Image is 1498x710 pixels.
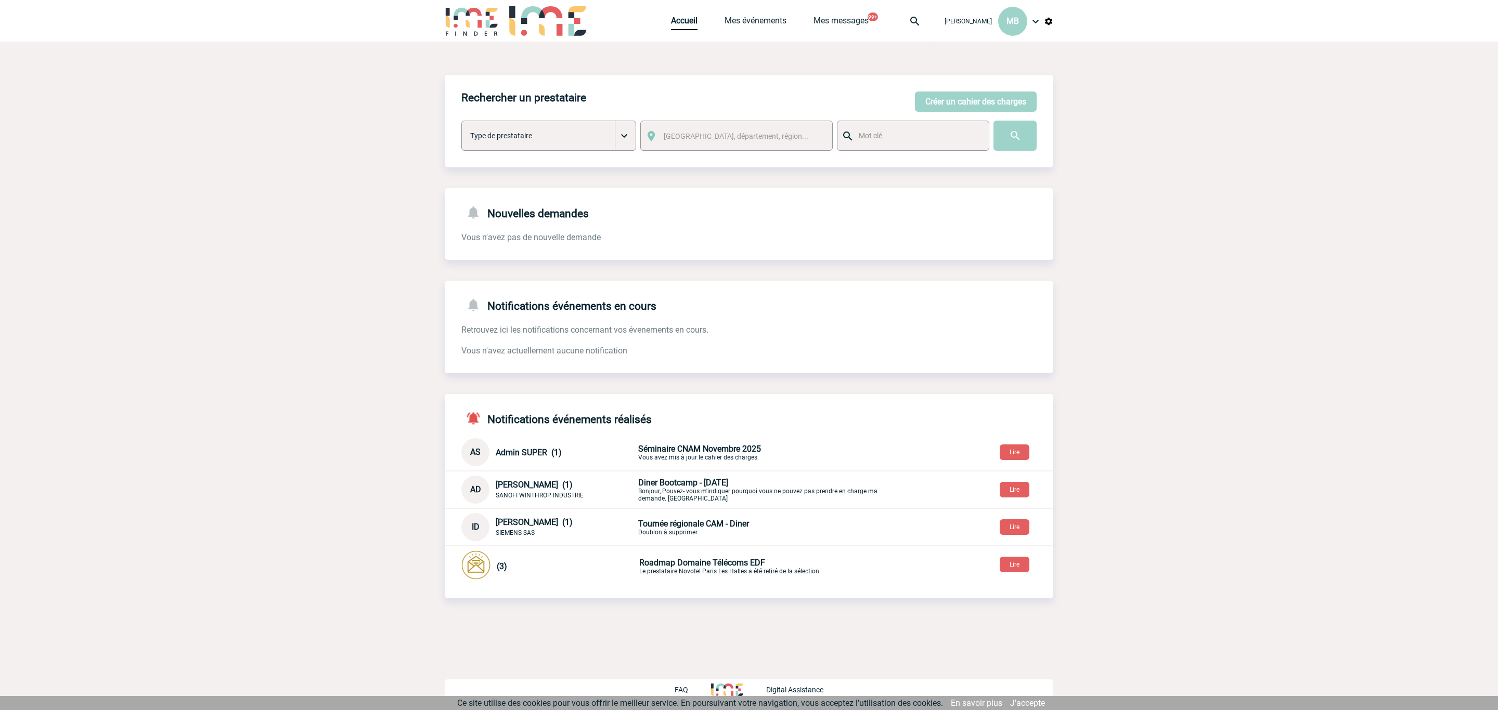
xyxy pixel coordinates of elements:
[496,448,562,457] span: Admin SUPER (1)
[461,513,1053,541] div: Conversation privée : Client - Agence
[1000,519,1029,535] button: Lire
[461,232,601,242] span: Vous n'avez pas de nouvelle demande
[1000,557,1029,572] button: Lire
[638,444,883,461] p: Vous avez mis à jour le cahier des charges.
[496,480,573,490] span: [PERSON_NAME] (1)
[461,560,884,570] a: (3) Roadmap Domaine Télécoms EDFLe prestataire Novotel Paris Les Halles a été retiré de la sélect...
[466,297,487,312] img: notifications-24-px-g.png
[496,529,535,536] span: SIEMENS SAS
[461,446,883,456] a: AS Admin SUPER (1) Séminaire CNAM Novembre 2025Vous avez mis à jour le cahier des charges.
[991,484,1038,494] a: Lire
[638,478,728,488] span: Diner Bootcamp - [DATE]
[461,411,652,426] h4: Notifications événements réalisés
[991,446,1038,456] a: Lire
[991,521,1038,531] a: Lire
[461,484,883,494] a: AD [PERSON_NAME] (1) SANOFI WINTHROP INDUSTRIE Diner Bootcamp - [DATE]Bonjour, Pouvez- vous m'ind...
[445,6,499,36] img: IME-Finder
[461,476,1053,504] div: Conversation privée : Client - Agence
[856,129,979,142] input: Mot clé
[671,16,698,30] a: Accueil
[1006,16,1019,26] span: MB
[951,698,1002,708] a: En savoir plus
[1010,698,1045,708] a: J'accepte
[461,438,1053,466] div: Conversation privée : Client - Agence
[461,325,708,335] span: Retrouvez ici les notifications concernant vos évenements en cours.
[472,522,480,532] span: ID
[638,444,761,454] span: Séminaire CNAM Novembre 2025
[470,484,481,494] span: AD
[461,550,1053,582] div: Conversation privée : Client - Agence
[711,683,743,696] img: http://www.idealmeetingsevents.fr/
[725,16,786,30] a: Mes événements
[945,18,992,25] span: [PERSON_NAME]
[461,205,589,220] h4: Nouvelles demandes
[813,16,869,30] a: Mes messages
[868,12,878,21] button: 99+
[1000,444,1029,460] button: Lire
[496,492,584,499] span: SANOFI WINTHROP INDUSTRIE
[664,132,808,140] span: [GEOGRAPHIC_DATA], département, région...
[639,558,884,575] p: Le prestataire Novotel Paris Les Halles a été retiré de la sélection.
[461,91,586,104] h4: Rechercher un prestataire
[991,559,1038,569] a: Lire
[466,205,487,220] img: notifications-24-px-g.png
[766,686,823,694] p: Digital Assistance
[497,561,507,571] span: (3)
[675,686,688,694] p: FAQ
[461,297,656,312] h4: Notifications événements en cours
[461,550,490,580] img: photonotifcontact.png
[993,121,1037,151] input: Submit
[638,519,883,536] p: Doublon à supprimer
[638,478,883,502] p: Bonjour, Pouvez- vous m'indiquer pourquoi vous ne pouvez pas prendre en charge ma demande. [GEOGR...
[639,558,765,568] span: Roadmap Domaine Télécoms EDF
[496,517,573,527] span: [PERSON_NAME] (1)
[457,698,943,708] span: Ce site utilise des cookies pour vous offrir le meilleur service. En poursuivant votre navigation...
[1000,482,1029,497] button: Lire
[461,521,883,531] a: ID [PERSON_NAME] (1) SIEMENS SAS Tournée régionale CAM - DinerDoublon à supprimer
[461,346,627,356] span: Vous n'avez actuellement aucune notification
[638,519,749,529] span: Tournée régionale CAM - Diner
[466,411,487,426] img: notifications-active-24-px-r.png
[470,447,481,457] span: AS
[675,684,711,694] a: FAQ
